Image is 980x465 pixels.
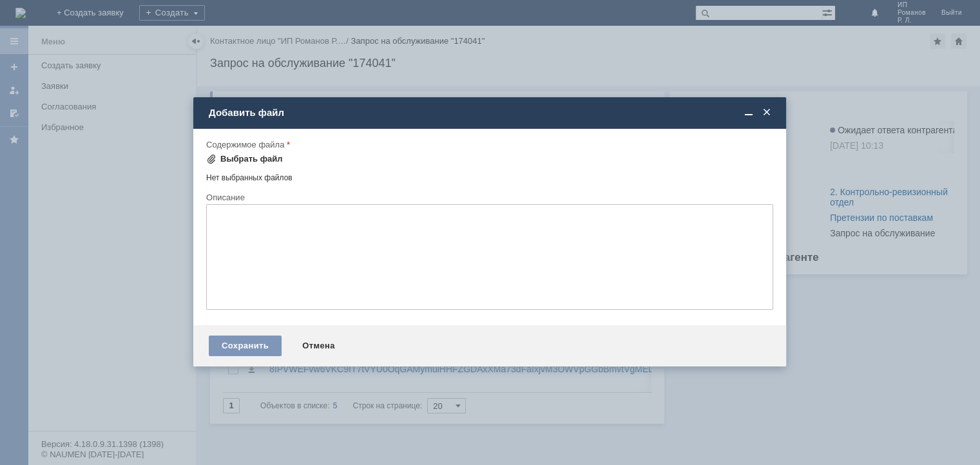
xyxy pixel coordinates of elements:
[742,107,755,119] span: Свернуть (Ctrl + M)
[206,140,771,149] div: Содержимое файла
[206,168,773,183] div: Нет выбранных файлов
[206,193,771,202] div: Описание
[209,107,773,119] div: Добавить файл
[760,107,773,119] span: Закрыть
[220,154,283,164] div: Выбрать файл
